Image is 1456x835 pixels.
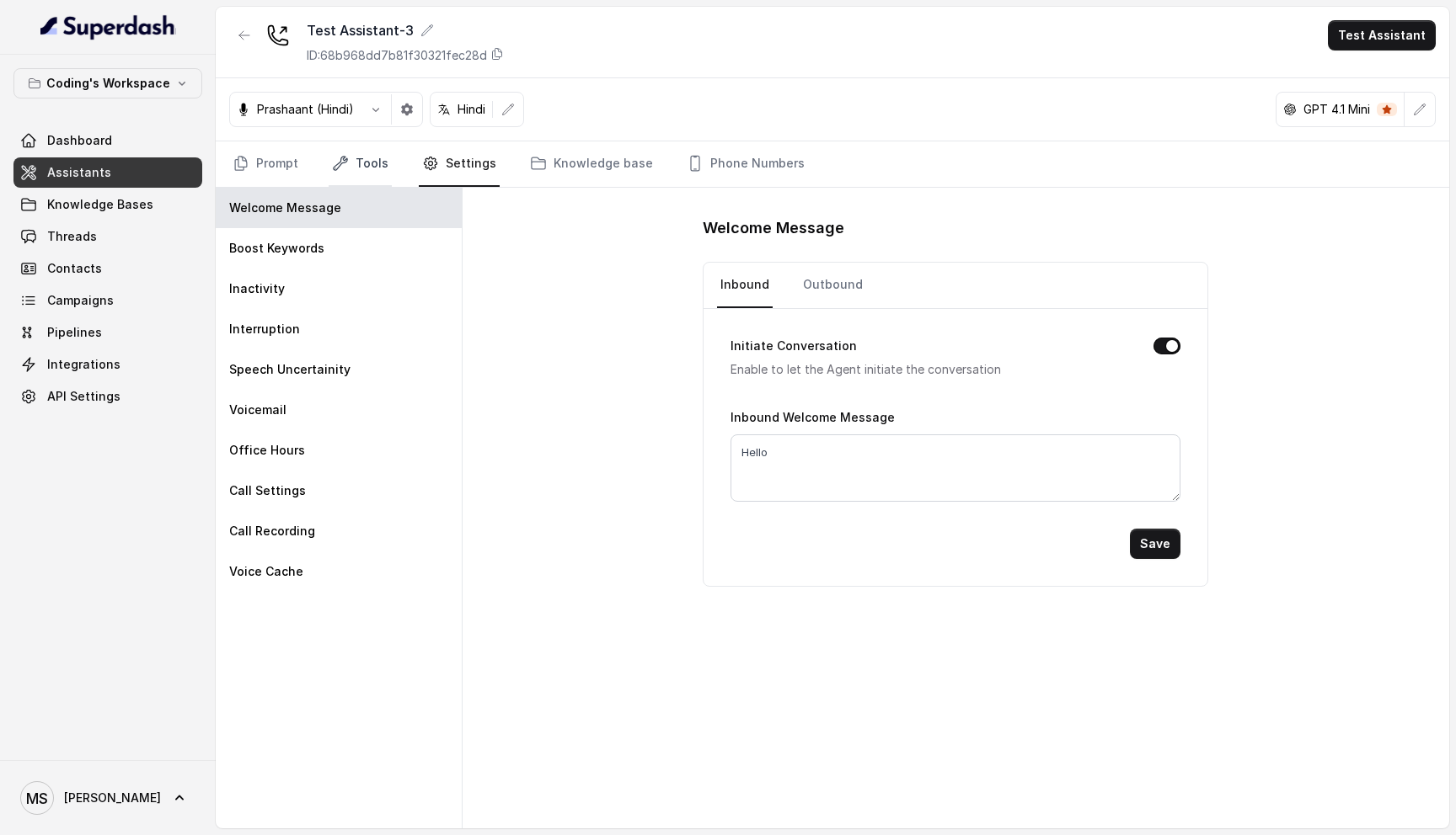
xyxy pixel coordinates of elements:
button: Coding's Workspace [13,68,202,98]
a: Phone Numbers [683,141,808,187]
span: Assistants [47,164,111,181]
text: MS [26,790,48,807]
button: Save [1130,529,1180,559]
a: Threads [13,221,202,252]
textarea: Hello [731,434,1180,502]
a: Inbound [717,263,773,308]
button: Test Assistant [1328,20,1436,51]
a: API Settings [13,381,202,412]
svg: openai logo [1283,103,1297,116]
nav: Tabs [229,141,1436,187]
p: Speech Uncertainity [229,361,351,378]
h1: Welcome Message [703,215,1208,242]
a: Knowledge Bases [13,189,202,220]
a: Prompt [229,141,302,187]
img: light.svg [40,13,176,40]
a: Knowledge base [527,141,656,187]
a: Dashboard [13,125,202,156]
p: Enable to let the Agent initiate the conversation [731,359,1127,380]
p: Voice Cache [229,563,303,580]
span: Knowledge Bases [47,196,153,213]
p: Office Hours [229,442,305,459]
span: [PERSON_NAME] [64,790,161,806]
p: Call Recording [229,523,315,540]
p: ID: 68b968dd7b81f30321fec28d [307,47,487,64]
a: Settings [419,141,500,187]
span: Contacts [47,260,102,277]
a: Contacts [13,253,202,284]
span: Campaigns [47,292,114,309]
span: API Settings [47,388,120,405]
a: Integrations [13,349,202,380]
p: Voicemail [229,402,286,418]
p: GPT 4.1 Mini [1303,101,1370,118]
a: [PERSON_NAME] [13,774,202,822]
a: Outbound [800,263,866,308]
a: Pipelines [13,317,202,348]
p: Welcome Message [229,199,341,216]
p: Inactivity [229,280,285,297]
span: Threads [47,228,97,245]
p: Interruption [229,321,300,338]
div: Test Assistant-3 [307,20,504,40]
a: Assistants [13,157,202,188]
nav: Tabs [717,263,1194,308]
p: Coding's Workspace [46,73,170,93]
a: Tools [329,141,392,187]
label: Inbound Welcome Message [731,410,895,424]
p: Hindi [458,101,485,118]
p: Call Settings [229,482,306,499]
span: Integrations [47,356,120,373]
span: Dashboard [47,132,112,149]
span: Pipelines [47,324,102,341]
a: Campaigns [13,285,202,316]
label: Initiate Conversation [731,336,857,356]
p: Prashaant (Hindi) [257,101,354,118]
p: Boost Keywords [229,240,324,257]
